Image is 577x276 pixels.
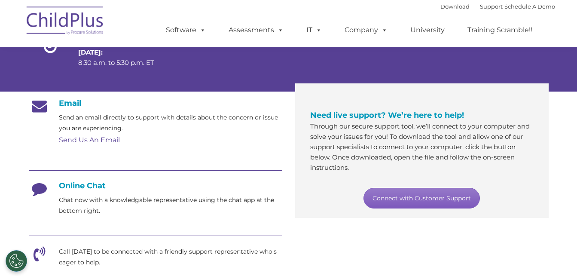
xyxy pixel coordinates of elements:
a: Support [480,3,503,10]
strong: [DATE]: [78,48,103,56]
span: Need live support? We’re here to help! [310,110,464,120]
a: Download [440,3,470,10]
img: ChildPlus by Procare Solutions [22,0,108,43]
a: Schedule A Demo [504,3,555,10]
font: | [440,3,555,10]
a: IT [298,21,330,39]
button: Cookies Settings [6,250,27,272]
p: Chat now with a knowledgable representative using the chat app at the bottom right. [59,195,282,216]
h4: Email [29,98,282,108]
a: Assessments [220,21,292,39]
a: Software [157,21,214,39]
a: University [402,21,453,39]
p: 8:30 a.m. to 6:30 p.m. ET 8:30 a.m. to 5:30 p.m. ET [78,27,169,68]
a: Connect with Customer Support [363,188,480,209]
p: Call [DATE] to be connected with a friendly support representative who's eager to help. [59,246,282,268]
a: Training Scramble!! [459,21,541,39]
a: Send Us An Email [59,136,120,144]
p: Through our secure support tool, we’ll connect to your computer and solve your issues for you! To... [310,121,534,173]
p: Send an email directly to support with details about the concern or issue you are experiencing. [59,112,282,134]
a: Company [336,21,396,39]
h4: Online Chat [29,181,282,190]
